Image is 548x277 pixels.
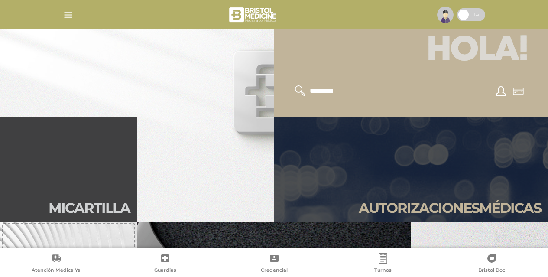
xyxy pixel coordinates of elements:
[359,200,541,216] h2: Autori zaciones médicas
[220,253,328,275] a: Credencial
[374,267,392,275] span: Turnos
[328,253,437,275] a: Turnos
[228,4,279,25] img: bristol-medicine-blanco.png
[261,267,288,275] span: Credencial
[154,267,176,275] span: Guardias
[49,200,130,216] h2: Mi car tilla
[478,267,505,275] span: Bristol Doc
[285,26,538,75] h1: Hola!
[110,253,219,275] a: Guardias
[438,253,546,275] a: Bristol Doc
[32,267,81,275] span: Atención Médica Ya
[2,253,110,275] a: Atención Médica Ya
[437,7,454,23] img: profile-placeholder.svg
[63,10,74,20] img: Cober_menu-lines-white.svg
